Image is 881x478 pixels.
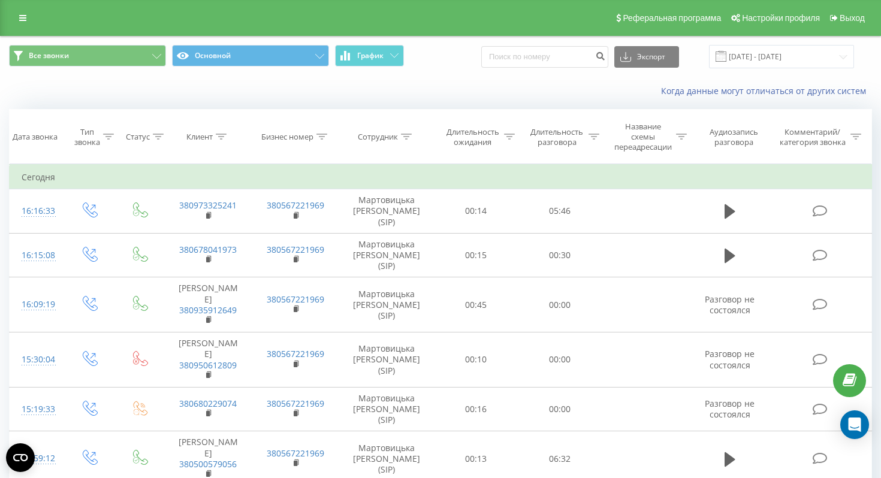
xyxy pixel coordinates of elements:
div: 15:19:33 [22,398,51,421]
div: Сотрудник [358,132,398,142]
td: Мартовицька [PERSON_NAME] (SIP) [339,233,433,277]
div: Бизнес номер [261,132,313,142]
div: Аудиозапись разговора [701,127,768,147]
td: Мартовицька [PERSON_NAME] (SIP) [339,189,433,234]
div: 15:30:04 [22,348,51,371]
input: Поиск по номеру [481,46,608,68]
td: 00:14 [433,189,517,234]
span: Выход [840,13,865,23]
span: Разговор не состоялся [705,348,755,370]
a: 380678041973 [179,244,237,255]
a: 380500579056 [179,458,237,470]
a: Когда данные могут отличаться от других систем [661,85,872,96]
span: Разговор не состоялся [705,398,755,420]
td: 05:46 [518,189,602,234]
td: 00:10 [433,332,517,388]
a: 380935912649 [179,304,237,316]
a: 380567221969 [267,348,324,359]
span: Реферальная программа [623,13,721,23]
div: Название схемы переадресации [613,122,673,152]
a: 380567221969 [267,244,324,255]
button: Open CMP widget [6,443,35,472]
div: Open Intercom Messenger [840,410,869,439]
span: График [357,52,384,60]
div: Комментарий/категория звонка [777,127,847,147]
a: 380567221969 [267,398,324,409]
div: 14:59:12 [22,447,51,470]
td: 00:00 [518,387,602,431]
div: Тип звонка [74,127,100,147]
div: Длительность разговора [529,127,586,147]
td: Мартовицька [PERSON_NAME] (SIP) [339,387,433,431]
div: 16:09:19 [22,293,51,316]
td: 00:00 [518,332,602,388]
div: Дата звонка [13,132,58,142]
span: Настройки профиля [742,13,820,23]
div: 16:15:08 [22,244,51,267]
a: 380567221969 [267,199,324,211]
td: Сегодня [10,165,872,189]
a: 380567221969 [267,447,324,459]
a: 380680229074 [179,398,237,409]
button: Основной [172,45,329,66]
div: Статус [126,132,150,142]
td: [PERSON_NAME] [164,332,252,388]
td: 00:15 [433,233,517,277]
td: 00:00 [518,277,602,332]
span: Все звонки [29,51,69,60]
td: 00:30 [518,233,602,277]
button: Экспорт [614,46,679,68]
div: Клиент [186,132,213,142]
span: Разговор не состоялся [705,294,755,316]
a: 380973325241 [179,199,237,211]
div: 16:16:33 [22,199,51,223]
td: 00:45 [433,277,517,332]
td: Мартовицька [PERSON_NAME] (SIP) [339,277,433,332]
a: 380567221969 [267,294,324,305]
td: Мартовицька [PERSON_NAME] (SIP) [339,332,433,388]
button: График [335,45,404,66]
div: Длительность ожидания [445,127,502,147]
td: 00:16 [433,387,517,431]
a: 380950612809 [179,359,237,371]
td: [PERSON_NAME] [164,277,252,332]
button: Все звонки [9,45,166,66]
